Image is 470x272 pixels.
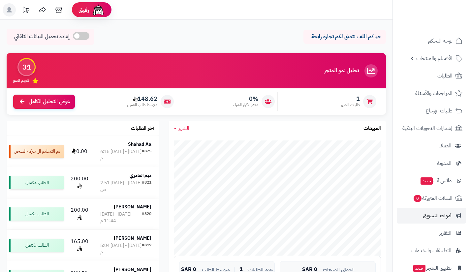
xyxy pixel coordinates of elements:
strong: Shahad Aa [128,141,151,148]
span: لوحة التحكم [428,36,453,45]
span: 148.62 [127,95,157,103]
td: 200.00 [66,167,93,198]
span: أدوات التسويق [423,211,452,220]
span: 0 [414,195,422,202]
strong: [PERSON_NAME] [114,203,151,210]
div: الطلب مكتمل [9,176,64,189]
span: 0% [233,95,258,103]
span: إشعارات التحويلات البنكية [402,124,453,133]
div: [DATE] - [DATE] 6:15 م [100,148,142,162]
div: #821 [142,180,151,193]
p: حياكم الله ، نتمنى لكم تجارة رابحة [308,33,381,41]
a: عرض التحليل الكامل [13,95,75,109]
a: المدونة [397,155,466,171]
span: متوسط طلب العميل [127,102,157,108]
div: #820 [142,211,151,224]
strong: [PERSON_NAME] [114,235,151,242]
td: 0.00 [66,136,93,167]
span: جديد [421,177,433,185]
h3: المبيعات [363,126,381,132]
span: تقييم النمو [13,78,29,83]
td: 165.00 [66,230,93,261]
span: جديد [413,265,425,272]
td: 200.00 [66,198,93,229]
div: [DATE] - [DATE] 5:04 م [100,242,142,256]
span: طلبات الإرجاع [426,106,453,115]
a: العملاء [397,138,466,154]
div: #819 [142,242,151,256]
span: وآتس آب [420,176,452,185]
a: تحديثات المنصة [17,3,34,18]
span: معدل تكرار الشراء [233,102,258,108]
a: الشهر [174,125,189,132]
a: طلبات الإرجاع [397,103,466,119]
span: التطبيقات والخدمات [411,246,452,255]
h3: آخر الطلبات [131,126,154,132]
a: التقارير [397,225,466,241]
span: السلات المتروكة [413,194,453,203]
div: [DATE] - [DATE] 2:51 ص [100,180,142,193]
span: الشهر [178,124,189,132]
a: المراجعات والأسئلة [397,85,466,101]
a: لوحة التحكم [397,33,466,49]
a: إشعارات التحويلات البنكية [397,120,466,136]
span: المراجعات والأسئلة [415,89,453,98]
a: التطبيقات والخدمات [397,243,466,258]
span: عرض التحليل الكامل [29,98,70,106]
span: 1 [341,95,360,103]
span: العملاء [439,141,452,150]
span: الطلبات [437,71,453,80]
strong: ديم العامري [130,172,151,179]
span: طلبات الشهر [341,102,360,108]
div: الطلب مكتمل [9,207,64,221]
a: وآتس آبجديد [397,173,466,189]
span: إعادة تحميل البيانات التلقائي [14,33,70,41]
a: السلات المتروكة0 [397,190,466,206]
div: الطلب مكتمل [9,239,64,252]
div: تم التسليم الى شركة الشحن [9,145,64,158]
span: المدونة [437,159,452,168]
a: الطلبات [397,68,466,84]
div: [DATE] - [DATE] 11:44 م [100,211,142,224]
span: | [234,267,235,272]
span: الأقسام والمنتجات [416,54,453,63]
span: رفيق [78,6,89,14]
img: ai-face.png [92,3,105,16]
span: التقارير [439,228,452,238]
a: أدوات التسويق [397,208,466,224]
div: #825 [142,148,151,162]
h3: تحليل نمو المتجر [324,68,359,74]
